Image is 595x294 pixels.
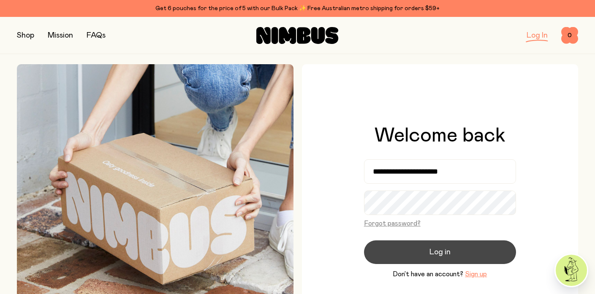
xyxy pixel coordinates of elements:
[527,32,548,39] a: Log In
[561,27,578,44] button: 0
[364,218,421,229] button: Forgot password?
[465,269,487,279] button: Sign up
[364,240,516,264] button: Log in
[556,255,587,286] img: agent
[429,246,451,258] span: Log in
[87,32,106,39] a: FAQs
[17,3,578,14] div: Get 6 pouches for the price of 5 with our Bulk Pack ✨ Free Australian metro shipping for orders $59+
[48,32,73,39] a: Mission
[393,269,463,279] span: Don’t have an account?
[375,125,505,146] h1: Welcome back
